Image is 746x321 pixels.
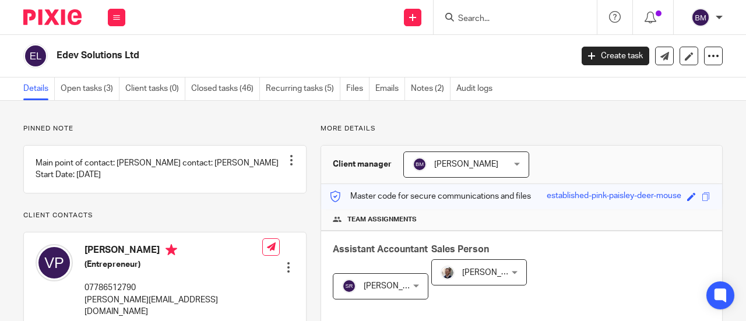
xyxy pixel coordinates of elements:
[85,244,262,259] h4: [PERSON_NAME]
[333,158,392,170] h3: Client manager
[411,77,451,100] a: Notes (2)
[330,191,531,202] p: Master code for secure communications and files
[457,14,562,24] input: Search
[85,282,262,294] p: 07786512790
[375,77,405,100] a: Emails
[462,269,526,277] span: [PERSON_NAME]
[23,211,307,220] p: Client contacts
[166,244,177,256] i: Primary
[333,245,428,254] span: Assistant Accountant
[23,44,48,68] img: svg%3E
[547,190,681,203] div: established-pink-paisley-deer-mouse
[441,266,455,280] img: Matt%20Circle.png
[191,77,260,100] a: Closed tasks (46)
[85,294,262,318] p: [PERSON_NAME][EMAIL_ADDRESS][DOMAIN_NAME]
[342,279,356,293] img: svg%3E
[456,77,498,100] a: Audit logs
[347,215,417,224] span: Team assignments
[364,282,428,290] span: [PERSON_NAME]
[125,77,185,100] a: Client tasks (0)
[61,77,119,100] a: Open tasks (3)
[431,245,489,254] span: Sales Person
[36,244,73,281] img: svg%3E
[321,124,723,133] p: More details
[85,259,262,270] h5: (Entrepreneur)
[23,77,55,100] a: Details
[582,47,649,65] a: Create task
[23,9,82,25] img: Pixie
[266,77,340,100] a: Recurring tasks (5)
[691,8,710,27] img: svg%3E
[413,157,427,171] img: svg%3E
[346,77,370,100] a: Files
[57,50,463,62] h2: Edev Solutions Ltd
[434,160,498,168] span: [PERSON_NAME]
[23,124,307,133] p: Pinned note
